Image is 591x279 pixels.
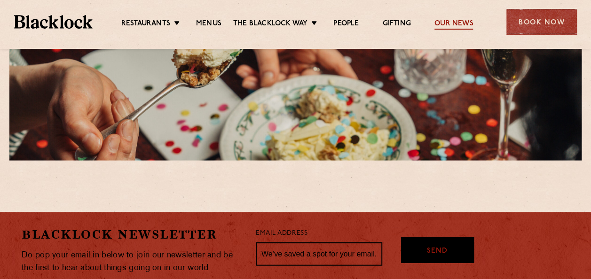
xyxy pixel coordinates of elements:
[256,228,307,239] label: Email Address
[22,249,242,274] p: Do pop your email in below to join our newsletter and be the first to hear about things going on ...
[427,246,448,257] span: Send
[14,15,93,28] img: BL_Textured_Logo-footer-cropped.svg
[22,226,242,243] h2: Blacklock Newsletter
[506,9,577,35] div: Book Now
[256,242,382,266] input: We’ve saved a spot for your email...
[196,19,221,30] a: Menus
[434,19,473,30] a: Our News
[333,19,359,30] a: People
[121,19,170,30] a: Restaurants
[233,19,307,30] a: The Blacklock Way
[382,19,410,30] a: Gifting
